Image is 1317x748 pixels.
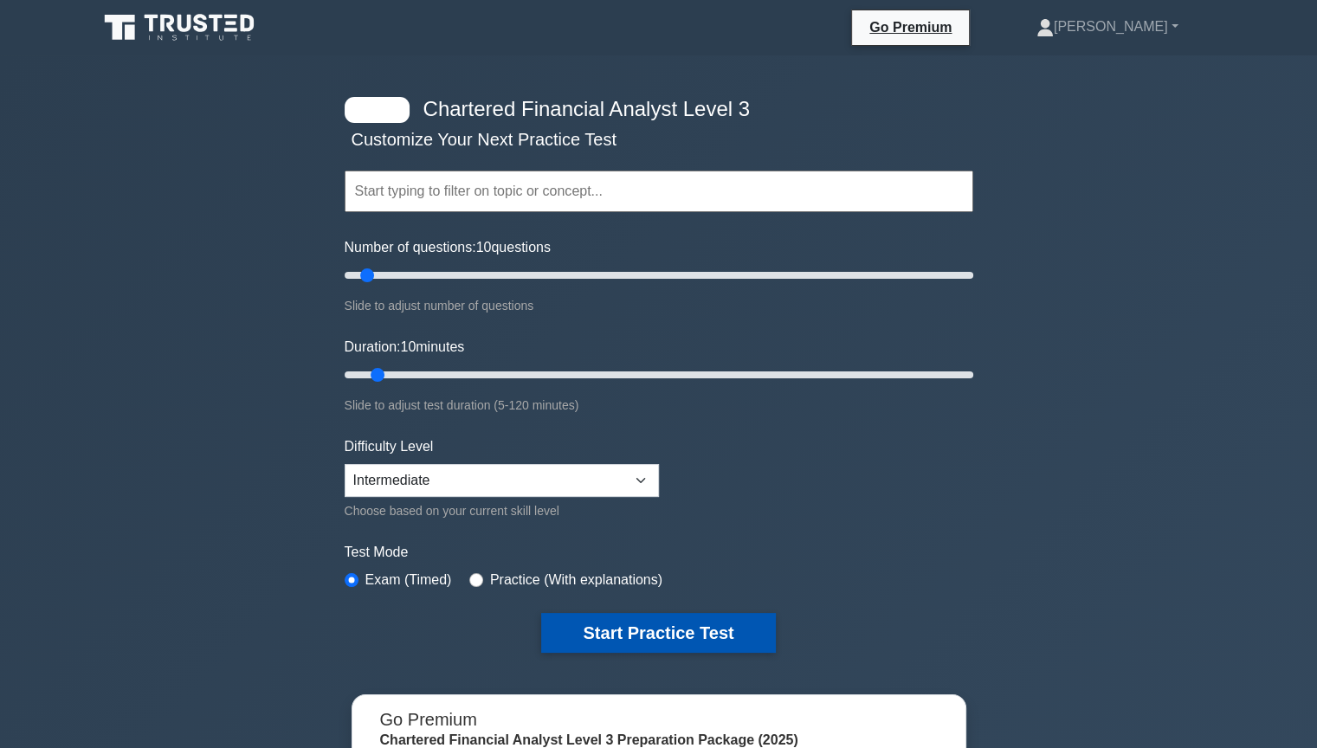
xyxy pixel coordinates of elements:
label: Difficulty Level [345,436,434,457]
div: Slide to adjust test duration (5-120 minutes) [345,395,973,416]
label: Number of questions: questions [345,237,551,258]
span: 10 [400,339,416,354]
span: 10 [476,240,492,255]
h4: Chartered Financial Analyst Level 3 [416,97,888,122]
input: Start typing to filter on topic or concept... [345,171,973,212]
a: [PERSON_NAME] [995,10,1220,44]
label: Duration: minutes [345,337,465,358]
label: Practice (With explanations) [490,570,662,590]
button: Start Practice Test [541,613,775,653]
div: Choose based on your current skill level [345,500,659,521]
label: Test Mode [345,542,973,563]
label: Exam (Timed) [365,570,452,590]
div: Slide to adjust number of questions [345,295,973,316]
a: Go Premium [859,16,962,38]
